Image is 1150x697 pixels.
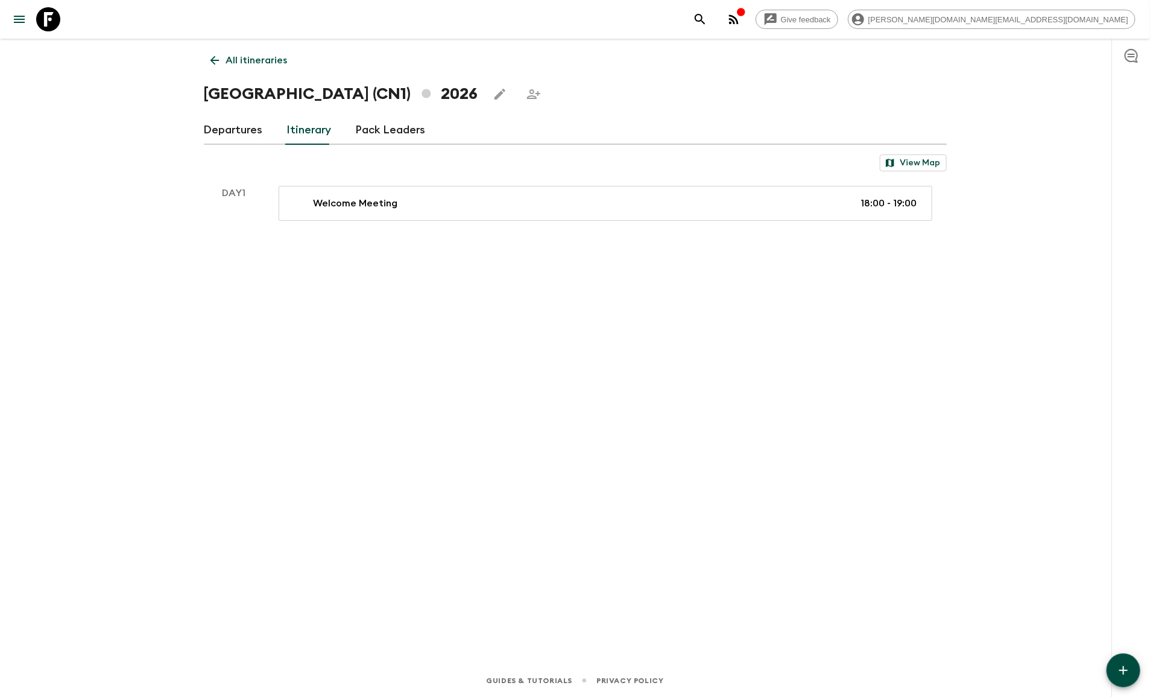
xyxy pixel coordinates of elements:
p: Day 1 [204,186,264,200]
p: All itineraries [226,53,288,68]
button: View Map [880,154,947,171]
span: Give feedback [774,15,838,24]
p: Welcome Meeting [314,196,398,211]
a: Guides & Tutorials [486,674,572,687]
a: Itinerary [287,116,332,145]
a: Welcome Meeting18:00 - 19:00 [279,186,932,221]
span: Share this itinerary [522,82,546,106]
a: All itineraries [204,48,294,72]
a: Privacy Policy [596,674,663,687]
p: 18:00 - 19:00 [861,196,917,211]
a: Pack Leaders [356,116,426,145]
a: Departures [204,116,263,145]
button: menu [7,7,31,31]
h1: [GEOGRAPHIC_DATA] (CN1) 2026 [204,82,478,106]
button: search adventures [688,7,712,31]
div: [PERSON_NAME][DOMAIN_NAME][EMAIL_ADDRESS][DOMAIN_NAME] [848,10,1136,29]
span: [PERSON_NAME][DOMAIN_NAME][EMAIL_ADDRESS][DOMAIN_NAME] [862,15,1135,24]
a: Give feedback [756,10,838,29]
button: Edit this itinerary [488,82,512,106]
